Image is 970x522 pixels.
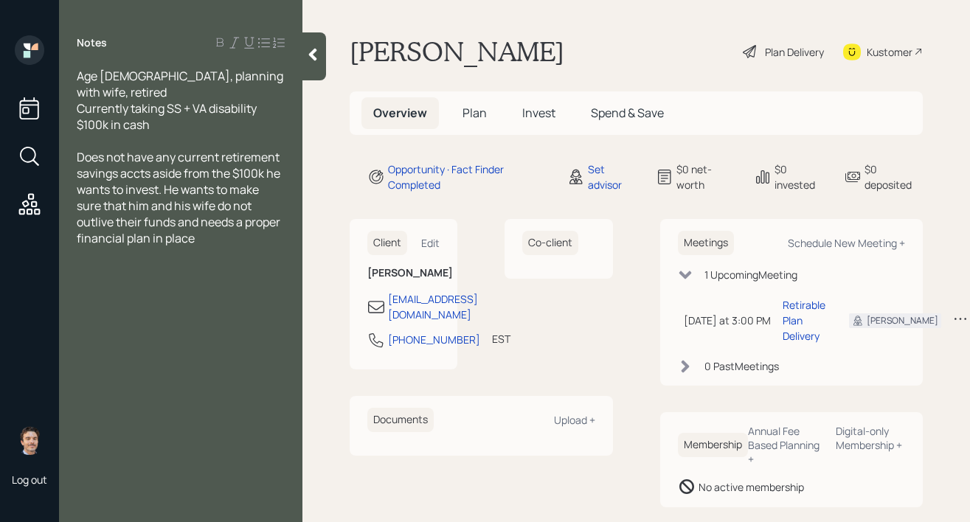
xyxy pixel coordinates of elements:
div: $0 deposited [865,161,923,192]
span: Spend & Save [591,105,664,121]
h6: Documents [367,408,434,432]
div: Edit [421,236,440,250]
span: Age [DEMOGRAPHIC_DATA], planning with wife, retired Currently taking SS + VA disability $100k in ... [77,68,285,133]
div: No active membership [699,479,804,495]
label: Notes [77,35,107,50]
div: [DATE] at 3:00 PM [684,313,771,328]
div: Upload + [554,413,595,427]
div: Kustomer [867,44,912,60]
div: [PHONE_NUMBER] [388,332,480,347]
div: 0 Past Meeting s [704,358,779,374]
h6: Meetings [678,231,734,255]
div: Opportunity · Fact Finder Completed [388,161,550,192]
div: Log out [12,473,47,487]
div: EST [492,331,510,347]
span: Overview [373,105,427,121]
div: Plan Delivery [765,44,824,60]
div: Schedule New Meeting + [788,236,905,250]
div: Digital-only Membership + [836,424,905,452]
span: Invest [522,105,555,121]
h6: Co-client [522,231,578,255]
h6: Membership [678,433,748,457]
div: 1 Upcoming Meeting [704,267,797,282]
img: robby-grisanti-headshot.png [15,425,44,455]
div: Set advisor [588,161,638,192]
div: Retirable Plan Delivery [783,297,825,344]
div: $0 invested [775,161,826,192]
h1: [PERSON_NAME] [350,35,564,68]
span: Plan [463,105,487,121]
div: $0 net-worth [676,161,736,192]
div: [EMAIL_ADDRESS][DOMAIN_NAME] [388,291,478,322]
span: Does not have any current retirement savings accts aside from the $100k he wants to invest. He wa... [77,149,283,246]
h6: Client [367,231,407,255]
div: [PERSON_NAME] [867,314,938,327]
h6: [PERSON_NAME] [367,267,440,279]
div: Annual Fee Based Planning + [748,424,824,466]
